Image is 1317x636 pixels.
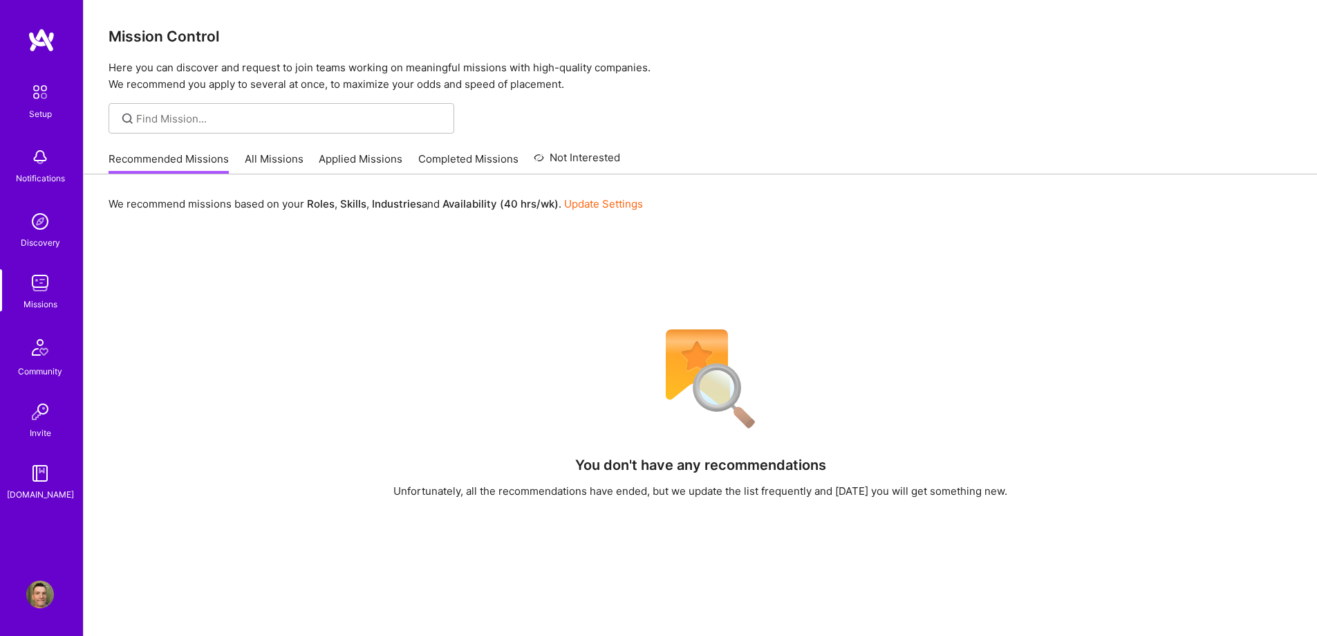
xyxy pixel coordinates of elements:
b: Availability (40 hrs/wk) [442,197,559,210]
img: No Results [642,320,759,438]
img: User Avatar [26,581,54,608]
p: We recommend missions based on your , , and . [109,197,643,211]
img: Community [24,331,57,364]
img: discovery [26,208,54,235]
div: Community [18,364,62,379]
div: Discovery [21,235,60,250]
a: Update Settings [564,197,643,210]
a: Applied Missions [319,152,402,174]
a: All Missions [245,152,303,174]
i: icon SearchGrey [120,111,136,127]
div: Invite [30,426,51,440]
div: Setup [29,107,52,121]
div: Unfortunately, all the recommendations have ended, but we update the list frequently and [DATE] y... [393,484,1007,498]
a: Not Interested [534,149,620,174]
img: bell [26,143,54,171]
b: Skills [340,197,366,210]
div: Notifications [16,171,65,185]
p: Here you can discover and request to join teams working on meaningful missions with high-quality ... [109,60,1292,93]
div: [DOMAIN_NAME] [7,487,74,502]
img: teamwork [26,269,54,297]
a: Completed Missions [418,152,519,174]
img: setup [26,78,55,107]
h4: You don't have any recommendations [575,457,826,473]
input: Find Mission... [136,111,444,126]
a: Recommended Missions [109,152,229,174]
b: Industries [372,197,422,210]
img: guide book [26,460,54,487]
a: User Avatar [23,581,57,608]
img: logo [28,28,55,53]
div: Missions [24,297,57,311]
img: Invite [26,398,54,426]
b: Roles [307,197,335,210]
h3: Mission Control [109,28,1292,45]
